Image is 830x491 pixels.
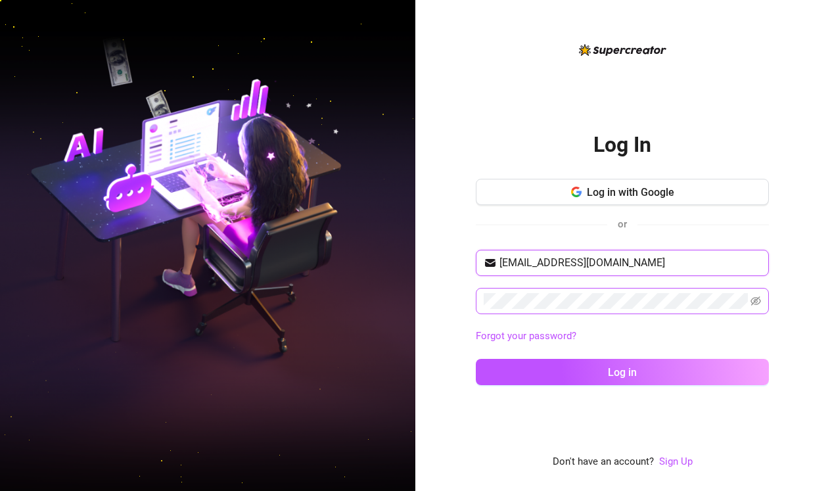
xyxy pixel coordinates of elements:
[476,329,769,344] a: Forgot your password?
[579,44,666,56] img: logo-BBDzfeDw.svg
[476,359,769,385] button: Log in
[593,131,651,158] h2: Log In
[659,456,693,467] a: Sign Up
[476,330,576,342] a: Forgot your password?
[750,296,761,306] span: eye-invisible
[618,218,627,230] span: or
[608,366,637,379] span: Log in
[587,186,674,199] span: Log in with Google
[659,454,693,470] a: Sign Up
[553,454,654,470] span: Don't have an account?
[499,255,761,271] input: Your email
[476,179,769,205] button: Log in with Google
